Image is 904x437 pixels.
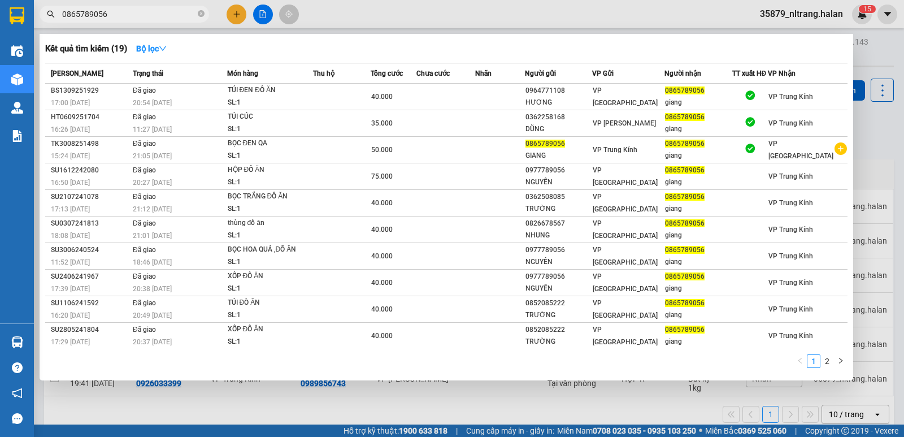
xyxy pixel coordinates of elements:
span: 40.000 [371,332,393,340]
div: giang [665,230,732,241]
span: 0865789056 [665,140,705,148]
button: left [793,354,807,368]
div: thùng đồ ăn [228,217,312,230]
span: 40.000 [371,279,393,287]
li: 1 [807,354,820,368]
span: 17:29 [DATE] [51,338,90,346]
div: SU0307241813 [51,218,129,230]
span: 0865789056 [665,166,705,174]
span: 21:01 [DATE] [133,232,172,240]
span: Đã giao [133,219,156,227]
div: giang [665,203,732,215]
div: 0362258168 [525,111,592,123]
span: close-circle [198,10,205,17]
div: BỌC ĐEN QA [228,137,312,150]
div: SL: 1 [228,123,312,136]
div: TÚI CÚC [228,111,312,123]
span: Trạng thái [133,70,163,77]
div: SL: 1 [228,256,312,269]
span: Đã giao [133,299,156,307]
div: 0964771108 [525,85,592,97]
div: giang [665,256,732,268]
li: Previous Page [793,354,807,368]
img: warehouse-icon [11,45,23,57]
span: VP [GEOGRAPHIC_DATA] [593,246,658,266]
span: VP [GEOGRAPHIC_DATA] [768,140,833,160]
div: HT0609251704 [51,111,129,123]
span: 0865789056 [525,140,565,148]
span: 35.000 [371,119,393,127]
div: SL: 1 [228,230,312,242]
span: VP [GEOGRAPHIC_DATA] [593,86,658,107]
input: Tìm tên, số ĐT hoặc mã đơn [62,8,195,20]
div: XỐP ĐỒ ĂN [228,270,312,283]
span: 17:39 [DATE] [51,285,90,293]
span: Đã giao [133,113,156,121]
strong: Bộ lọc [136,44,167,53]
div: SL: 1 [228,176,312,189]
li: Next Page [834,354,847,368]
span: plus-circle [835,142,847,155]
span: 0865789056 [665,272,705,280]
h3: Kết quả tìm kiếm ( 19 ) [45,43,127,55]
div: NHUNG [525,230,592,241]
span: 40.000 [371,226,393,233]
span: 16:20 [DATE] [51,311,90,319]
span: 0865789056 [665,246,705,254]
span: 11:52 [DATE] [51,258,90,266]
span: Chưa cước [416,70,450,77]
button: right [834,354,847,368]
span: 17:00 [DATE] [51,99,90,107]
div: 0852085222 [525,297,592,309]
span: Người gửi [525,70,556,77]
span: 0865789056 [665,326,705,334]
div: DŨNG [525,123,592,135]
button: Bộ lọcdown [127,40,176,58]
span: VP Trung Kính [768,93,813,101]
span: [PERSON_NAME] [51,70,103,77]
span: 17:13 [DATE] [51,205,90,213]
span: VP Trung Kính [768,199,813,207]
span: 16:50 [DATE] [51,179,90,187]
div: BỌC TRẮNG ĐỒ ĂN [228,191,312,203]
span: VP Gửi [592,70,614,77]
span: 18:46 [DATE] [133,258,172,266]
span: notification [12,388,23,399]
a: 1 [807,355,820,367]
div: 0826678567 [525,218,592,230]
span: VP [GEOGRAPHIC_DATA] [593,193,658,213]
div: SU2406241967 [51,271,129,283]
span: VP Trung Kính [768,119,813,127]
span: 21:12 [DATE] [133,205,172,213]
div: BỌC HOA QUẢ ,ĐỒ ĂN [228,244,312,256]
span: VP Trung Kính [768,279,813,287]
span: 20:38 [DATE] [133,285,172,293]
div: TÚI ĐEN ĐỒ ĂN [228,84,312,97]
span: Đã giao [133,272,156,280]
div: NGUYÊN [525,256,592,268]
span: VP Trung Kính [768,226,813,233]
span: VP Trung Kính [768,172,813,180]
span: 20:54 [DATE] [133,99,172,107]
span: VP [GEOGRAPHIC_DATA] [593,299,658,319]
span: Nhãn [475,70,492,77]
span: VP Nhận [768,70,796,77]
div: NGUYÊN [525,176,592,188]
span: close-circle [198,9,205,20]
span: VP Trung Kính [768,305,813,313]
div: HỘP ĐỒ ĂN [228,164,312,176]
div: TK3008251498 [51,138,129,150]
div: SL: 1 [228,203,312,215]
span: 40.000 [371,252,393,260]
span: Đã giao [133,246,156,254]
span: VP Trung Kính [768,252,813,260]
span: VP Trung Kính [768,332,813,340]
span: 40.000 [371,93,393,101]
span: 50.000 [371,146,393,154]
span: message [12,413,23,424]
span: 16:26 [DATE] [51,126,90,133]
img: warehouse-icon [11,73,23,85]
div: SU1106241592 [51,297,129,309]
img: warehouse-icon [11,102,23,114]
span: Món hàng [227,70,258,77]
